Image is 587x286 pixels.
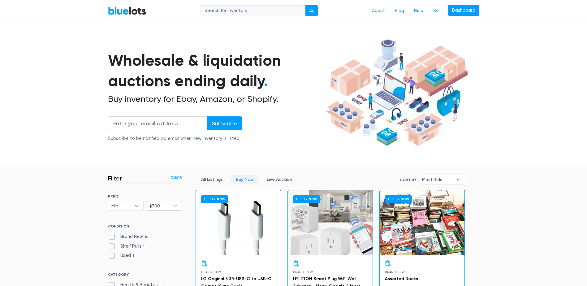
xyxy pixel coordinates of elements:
[380,190,464,255] a: Buy Now
[108,50,323,91] h1: Wholesale & liquidation auctions ending daily
[108,94,323,104] h2: Buy inventory for Ebay, Amazon, or Shopify.
[422,175,453,184] span: Most Bids
[448,5,479,16] a: Dashboard
[108,252,136,259] label: Used
[390,5,409,17] a: Blog
[143,235,150,240] span: 16
[367,5,390,17] a: About
[385,270,405,274] span: Brand New
[400,177,416,183] label: Sort By
[130,201,143,210] b: ▾
[293,270,313,274] span: Brand New
[201,195,228,203] h6: Buy Now
[196,175,228,184] a: All Listings
[108,224,182,231] h6: CONDITION
[428,5,446,17] a: Sell
[108,243,147,250] label: Shelf Pulls
[288,190,373,255] a: Buy Now
[201,270,221,274] span: Brand New
[108,116,207,130] input: Enter your email address
[231,175,259,184] a: Buy Now
[108,175,122,182] h3: Filter
[323,37,470,149] img: hero-ee84e7d0318cb26816c560f6b4441b76977f77a177738b4e94f68c95b2b83dbb.png
[108,272,182,279] h6: CATEGORY
[149,201,170,210] span: $300
[111,201,132,210] span: Min
[385,195,412,203] h6: Buy Now
[170,175,182,180] a: Clear
[131,254,136,259] span: 1
[169,201,182,210] b: ▾
[264,71,268,90] span: .
[385,276,418,281] a: Assorted Books
[196,190,281,255] a: Buy Now
[452,175,465,184] b: ▾
[108,194,182,198] h6: PRICE
[108,135,242,142] div: Subscribe to be notified via email when new inventory is listed.
[261,175,297,184] a: Live Auction
[409,5,428,17] a: Help
[108,6,146,15] a: BlueLots
[201,5,306,16] input: Search for inventory
[141,244,147,249] span: 1
[108,233,150,240] label: Brand New
[207,116,242,130] input: Subscribe
[293,195,320,203] h6: Buy Now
